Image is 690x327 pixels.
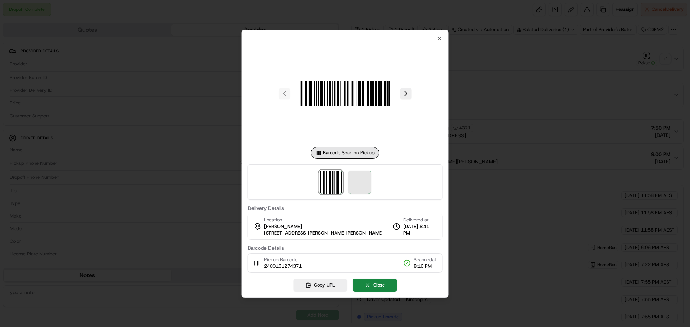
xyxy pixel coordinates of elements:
div: Barcode Scan on Pickup [311,147,379,159]
label: Barcode Details [248,245,443,250]
span: Scanned at [414,257,436,263]
img: barcode_scan_on_pickup image [293,42,397,146]
span: 8:16 PM [414,263,436,270]
label: Delivery Details [248,206,443,211]
span: Delivered at [403,217,436,223]
span: Pickup Barcode [264,257,302,263]
span: 2480131274371 [264,263,302,270]
span: [DATE] 8:41 PM [403,223,436,236]
button: Copy URL [293,279,347,292]
button: Close [353,279,397,292]
span: Location [264,217,282,223]
span: [STREET_ADDRESS][PERSON_NAME][PERSON_NAME] [264,230,384,236]
span: [PERSON_NAME] [264,223,302,230]
img: barcode_scan_on_pickup image [319,171,342,194]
